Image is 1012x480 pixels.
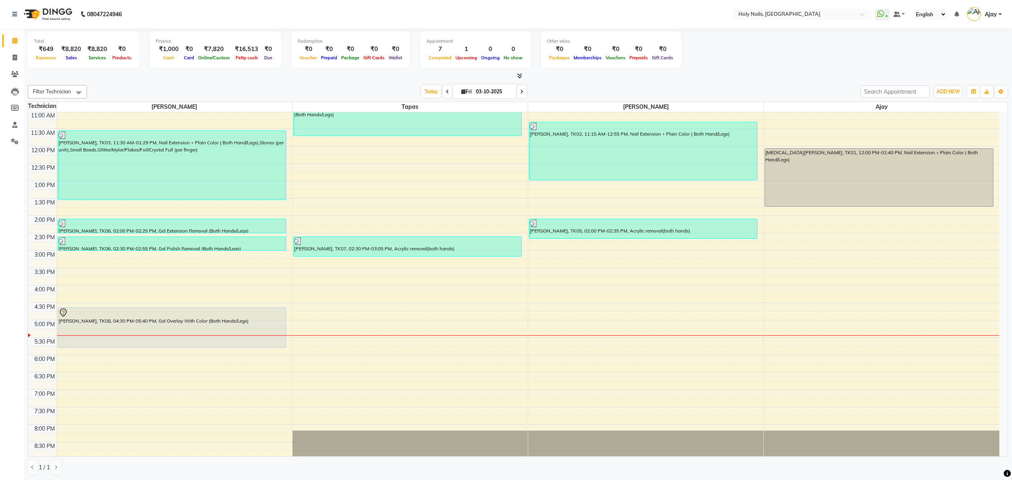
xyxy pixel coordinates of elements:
span: Online/Custom [196,55,232,60]
div: Finance [156,38,275,45]
span: [PERSON_NAME] [57,102,292,112]
div: ₹0 [319,45,339,54]
div: Redemption [298,38,404,45]
div: 12:00 PM [30,146,57,155]
span: No show [502,55,525,60]
span: Petty cash [234,55,260,60]
input: Search Appointment [861,85,930,98]
span: Card [182,55,196,60]
div: 11:30 AM [29,129,57,137]
div: Appointment [427,38,525,45]
div: Total [34,38,133,45]
div: 2:00 PM [33,216,57,224]
div: [MEDICAL_DATA][PERSON_NAME], TK01, 12:00 PM-01:40 PM, Nail Extension + Plain Color ( Both Hand/Legs) [765,149,993,206]
span: Memberships [572,55,604,60]
span: 1 / 1 [39,463,50,472]
div: Technician [28,102,57,110]
span: Vouchers [604,55,627,60]
span: Voucher [298,55,319,60]
span: Upcoming [453,55,479,60]
div: 7:00 PM [33,390,57,398]
div: [PERSON_NAME], TK05, 02:00 PM-02:35 PM, Acrylic removal(both hands) [529,219,757,238]
div: 6:00 PM [33,355,57,363]
span: Today [421,85,441,98]
div: ₹8,820 [58,45,84,54]
div: 1:30 PM [33,198,57,207]
div: 11:00 AM [29,111,57,120]
span: Filter Technician [33,88,71,94]
input: 2025-10-03 [474,86,513,98]
div: 1 [453,45,479,54]
div: 6:30 PM [33,372,57,381]
button: ADD NEW [935,86,962,97]
span: Cash [161,55,176,60]
div: [PERSON_NAME], TK08, 04:30 PM-05:40 PM, Gel Overlay With Color (Both Hands/Legs) [58,308,286,348]
div: ₹0 [339,45,361,54]
span: Gift Cards [650,55,675,60]
div: 7:30 PM [33,407,57,416]
span: Packages [547,55,572,60]
span: Prepaid [319,55,339,60]
div: ₹0 [604,45,627,54]
div: 12:30 PM [30,164,57,172]
div: ₹0 [110,45,133,54]
div: ₹649 [34,45,58,54]
span: Sales [64,55,79,60]
div: [PERSON_NAME], TK04, 10:30 AM-11:40 AM, Gel Polish-Shellac (Both Hands/Legs),Gel Polish Removal (... [294,96,521,136]
span: Wallet [387,55,404,60]
div: [PERSON_NAME], TK02, 11:15 AM-12:55 PM, Nail Extension + Plain Color ( Both Hand/Legs) [529,122,757,180]
div: [PERSON_NAME], TK06, 02:00 PM-02:25 PM, Gel Extension Removal (Both Hands/Legs) [58,219,286,233]
span: Tapas [293,102,528,112]
span: Prepaids [627,55,650,60]
div: ₹16,513 [232,45,261,54]
span: [PERSON_NAME] [528,102,763,112]
div: 3:00 PM [33,251,57,259]
div: 0 [479,45,502,54]
span: Ajay [764,102,999,112]
div: [PERSON_NAME], TK03, 11:30 AM-01:29 PM, Nail Extension + Plain Color ( Both Hand/Legs),Stones (pe... [58,131,286,200]
div: ₹0 [361,45,387,54]
div: 8:30 PM [33,442,57,450]
div: ₹1,000 [156,45,182,54]
div: ₹0 [547,45,572,54]
img: logo [20,3,74,25]
span: Expenses [34,55,58,60]
span: Gift Cards [361,55,387,60]
div: 4:30 PM [33,303,57,311]
div: ₹0 [261,45,275,54]
span: Completed [427,55,453,60]
div: 0 [502,45,525,54]
div: 1:00 PM [33,181,57,189]
div: ₹0 [298,45,319,54]
span: Fri [459,89,474,94]
span: Products [110,55,133,60]
div: 3:30 PM [33,268,57,276]
div: ₹0 [387,45,404,54]
div: [PERSON_NAME], TK07, 02:30 PM-03:05 PM, Acrylic removal(both hands) [294,237,521,256]
div: 5:30 PM [33,338,57,346]
div: [PERSON_NAME], TK06, 02:30 PM-02:55 PM, Gel Polish Removal (Both Hands/Legs) [58,237,286,250]
span: Ajay [985,10,997,19]
div: 2:30 PM [33,233,57,242]
span: Due [262,55,274,60]
img: Ajay [967,7,981,21]
span: Package [339,55,361,60]
span: ADD NEW [936,89,960,94]
span: Ongoing [479,55,502,60]
div: Other sales [547,38,675,45]
div: 4:00 PM [33,285,57,294]
div: 7 [427,45,453,54]
div: 5:00 PM [33,320,57,329]
div: ₹0 [182,45,196,54]
div: ₹0 [650,45,675,54]
div: ₹0 [572,45,604,54]
b: 08047224946 [87,3,122,25]
div: ₹0 [627,45,650,54]
div: ₹7,820 [196,45,232,54]
span: Services [87,55,108,60]
div: 8:00 PM [33,425,57,433]
div: ₹8,820 [84,45,110,54]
